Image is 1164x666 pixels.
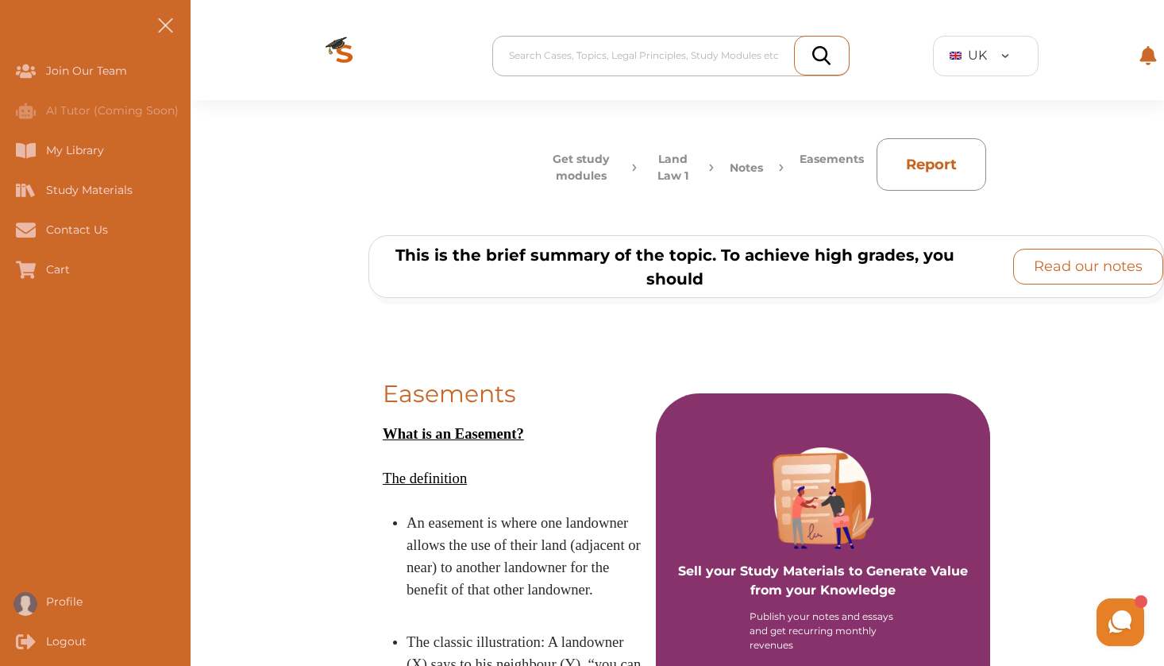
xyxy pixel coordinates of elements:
img: Purple card image [773,447,874,549]
button: Land Law 1 [653,151,693,184]
span: An easement is where one landowner allows the use of their land (adjacent or near) to another lan... [407,514,641,598]
p: Read our notes [1034,256,1143,277]
span: UK [968,46,987,65]
button: Notes [730,151,763,184]
u: What is an Easement? [383,425,524,442]
iframe: HelpCrunch [783,594,1148,650]
img: User profile [13,592,37,616]
img: search_icon [812,46,831,65]
button: Get study modules [546,151,616,184]
button: Report [877,138,986,191]
img: arrow [779,151,784,184]
img: arrow [709,151,714,184]
p: Sell your Study Materials to Generate Value from your Knowledge [672,517,975,600]
p: Easements [800,151,864,184]
img: GB Flag [950,52,962,60]
div: Publish your notes and essays and get recurring monthly revenues [750,610,896,652]
p: This is the brief summary of the topic. To achieve high grades, you should [369,243,981,291]
img: arrow-down [1001,54,1009,58]
u: The definition [383,470,467,486]
button: [object Object] [1013,249,1163,285]
img: Logo [281,11,408,100]
h1: Easements [383,381,645,407]
img: arrow [632,151,637,184]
